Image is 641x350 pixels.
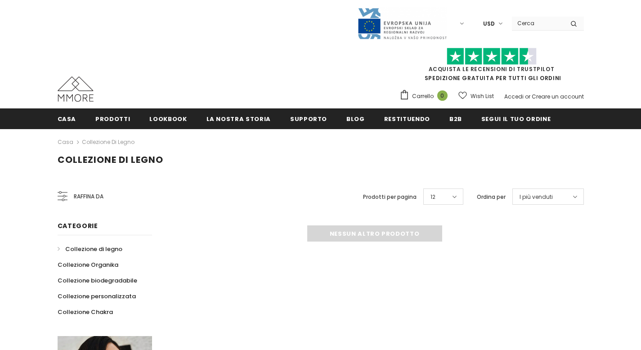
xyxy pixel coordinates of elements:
[206,108,271,129] a: La nostra storia
[58,304,113,320] a: Collezione Chakra
[504,93,524,100] a: Accedi
[449,108,462,129] a: B2B
[58,153,163,166] span: Collezione di legno
[58,257,118,273] a: Collezione Organika
[412,92,434,101] span: Carrello
[74,192,103,202] span: Raffina da
[399,90,452,103] a: Carrello 0
[58,221,98,230] span: Categorie
[58,276,137,285] span: Collezione biodegradabile
[471,92,494,101] span: Wish List
[58,288,136,304] a: Collezione personalizzata
[58,292,136,301] span: Collezione personalizzata
[58,115,76,123] span: Casa
[449,115,462,123] span: B2B
[429,65,555,73] a: Acquista le recensioni di TrustPilot
[58,108,76,129] a: Casa
[399,52,584,82] span: SPEDIZIONE GRATUITA PER TUTTI GLI ORDINI
[532,93,584,100] a: Creare un account
[346,115,365,123] span: Blog
[95,115,130,123] span: Prodotti
[477,193,506,202] label: Ordina per
[149,115,187,123] span: Lookbook
[58,137,73,148] a: Casa
[82,138,134,146] a: Collezione di legno
[346,108,365,129] a: Blog
[458,88,494,104] a: Wish List
[481,108,551,129] a: Segui il tuo ordine
[447,48,537,65] img: Fidati di Pilot Stars
[512,17,564,30] input: Search Site
[481,115,551,123] span: Segui il tuo ordine
[290,108,327,129] a: supporto
[525,93,530,100] span: or
[437,90,448,101] span: 0
[206,115,271,123] span: La nostra storia
[65,245,122,253] span: Collezione di legno
[149,108,187,129] a: Lookbook
[483,19,495,28] span: USD
[384,115,430,123] span: Restituendo
[95,108,130,129] a: Prodotti
[58,260,118,269] span: Collezione Organika
[58,273,137,288] a: Collezione biodegradabile
[58,241,122,257] a: Collezione di legno
[58,76,94,102] img: Casi MMORE
[357,19,447,27] a: Javni Razpis
[363,193,417,202] label: Prodotti per pagina
[357,7,447,40] img: Javni Razpis
[520,193,553,202] span: I più venduti
[430,193,435,202] span: 12
[290,115,327,123] span: supporto
[384,108,430,129] a: Restituendo
[58,308,113,316] span: Collezione Chakra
